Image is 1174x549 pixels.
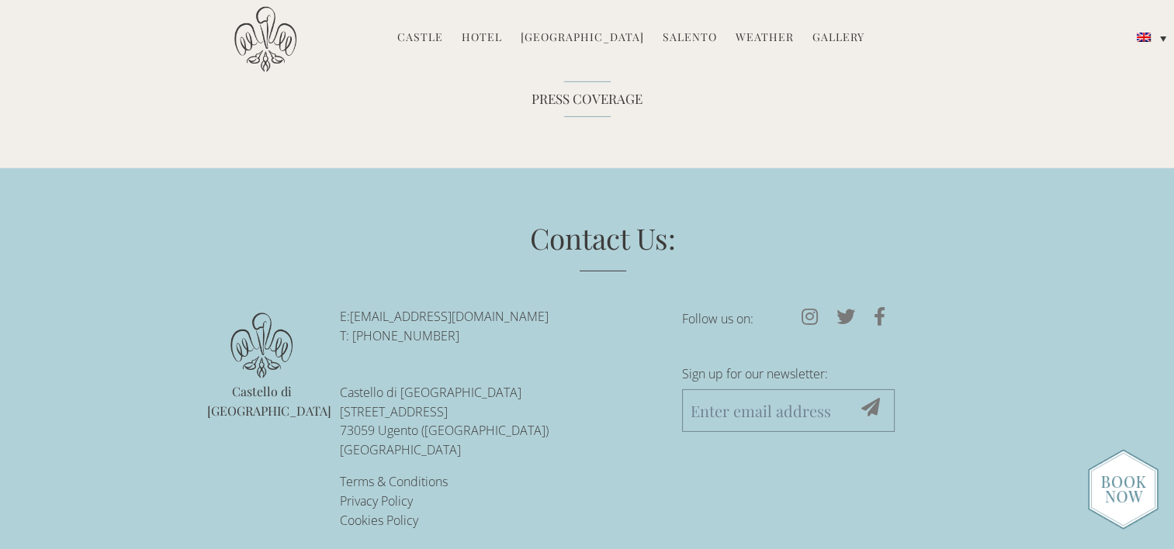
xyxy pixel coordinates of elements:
[682,307,895,330] p: Follow us on:
[250,218,956,271] h3: Contact Us:
[350,308,549,325] a: [EMAIL_ADDRESS][DOMAIN_NAME]
[340,512,418,529] a: Cookies Policy
[340,307,659,346] p: E: T: [PHONE_NUMBER]
[340,383,659,460] p: Castello di [GEOGRAPHIC_DATA] [STREET_ADDRESS] 73059 Ugento ([GEOGRAPHIC_DATA]) [GEOGRAPHIC_DATA]
[234,6,296,72] img: Castello di Ugento
[1088,449,1158,530] img: new-booknow.png
[682,389,895,432] input: Enter email address
[812,29,864,47] a: Gallery
[1137,33,1151,42] img: English
[462,29,502,47] a: Hotel
[230,312,293,378] img: logo.png
[340,473,448,490] a: Terms & Conditions
[397,29,443,47] a: Castle
[207,382,317,421] p: Castello di [GEOGRAPHIC_DATA]
[663,29,717,47] a: Salento
[682,362,895,389] label: Sign up for our newsletter:
[340,492,413,509] a: Privacy Policy
[521,29,644,47] a: [GEOGRAPHIC_DATA]
[736,29,794,47] a: Weather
